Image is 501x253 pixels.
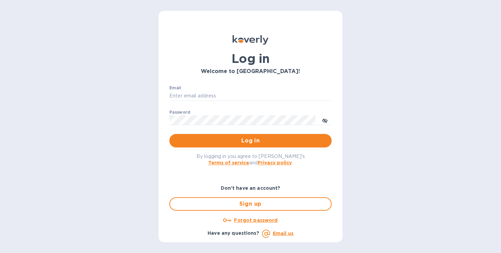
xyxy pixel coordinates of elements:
[169,134,332,147] button: Log in
[175,137,326,145] span: Log in
[273,231,293,236] a: Email us
[233,35,268,45] img: Koverly
[169,68,332,75] h3: Welcome to [GEOGRAPHIC_DATA]!
[169,197,332,211] button: Sign up
[318,113,332,127] button: toggle password visibility
[196,154,305,165] span: By logging in you agree to [PERSON_NAME]'s and .
[221,185,281,191] b: Don't have an account?
[234,217,278,223] u: Forgot password
[169,91,332,101] input: Enter email address
[169,110,190,114] label: Password
[208,230,259,236] b: Have any questions?
[175,200,326,208] span: Sign up
[208,160,249,165] a: Terms of service
[169,86,181,90] label: Email
[169,51,332,66] h1: Log in
[258,160,292,165] a: Privacy policy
